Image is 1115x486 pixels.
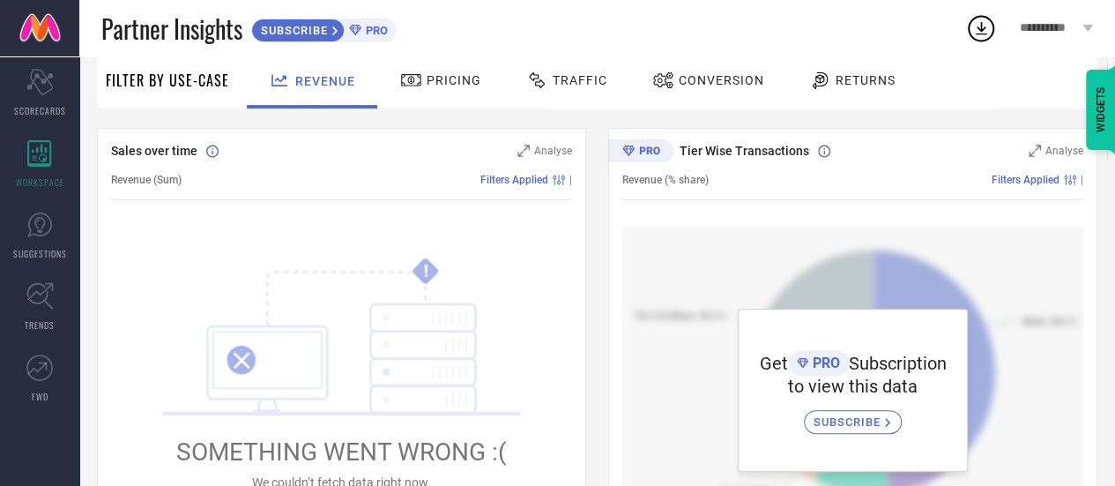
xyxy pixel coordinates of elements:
[992,174,1059,186] span: Filters Applied
[1045,145,1083,157] span: Analyse
[251,14,397,42] a: SUBSCRIBEPRO
[680,144,809,158] span: Tier Wise Transactions
[101,11,242,47] span: Partner Insights
[252,24,332,37] span: SUBSCRIBE
[427,73,481,87] span: Pricing
[176,437,507,467] span: SOMETHING WENT WRONG :(
[608,139,673,166] div: Premium
[361,24,388,37] span: PRO
[480,174,548,186] span: Filters Applied
[788,376,918,397] span: to view this data
[111,144,197,158] span: Sales over time
[965,12,997,44] div: Open download list
[808,355,840,371] span: PRO
[295,74,355,88] span: Revenue
[111,174,182,186] span: Revenue (Sum)
[760,353,788,374] span: Get
[569,174,572,186] span: |
[1029,145,1041,157] svg: Zoom
[679,73,764,87] span: Conversion
[849,353,947,374] span: Subscription
[814,415,885,429] span: SUBSCRIBE
[106,70,229,91] span: Filter By Use-Case
[1081,174,1083,186] span: |
[622,174,709,186] span: Revenue (% share)
[517,145,530,157] svg: Zoom
[16,176,64,189] span: WORKSPACE
[13,247,67,260] span: SUGGESTIONS
[836,73,896,87] span: Returns
[14,104,66,117] span: SCORECARDS
[534,145,572,157] span: Analyse
[804,397,902,434] a: SUBSCRIBE
[423,261,427,281] tspan: !
[553,73,607,87] span: Traffic
[25,318,55,332] span: TRENDS
[32,390,48,403] span: FWD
